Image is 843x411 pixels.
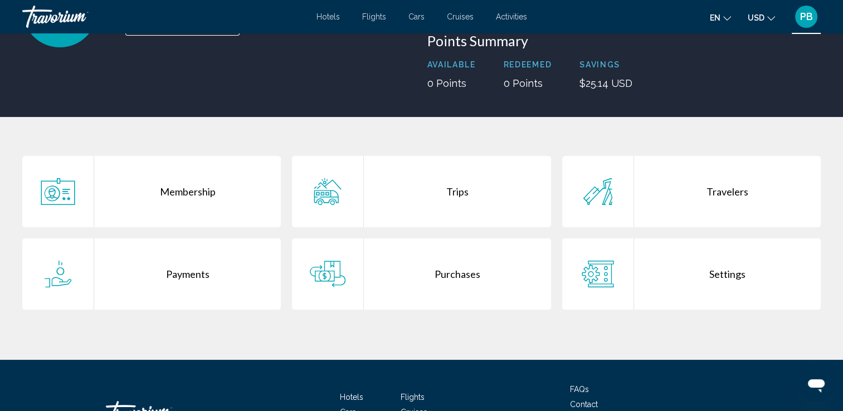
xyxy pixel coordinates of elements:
a: Settings [562,238,821,310]
p: $25.14 USD [579,77,632,89]
button: User Menu [792,5,821,28]
h3: Points Summary [427,32,821,49]
a: Travelers [562,156,821,227]
p: 0 Points [427,77,476,89]
a: Hotels [340,393,363,402]
a: Membership [22,156,281,227]
iframe: Bouton de lancement de la fenêtre de messagerie [798,366,834,402]
div: Membership [94,156,281,227]
a: Flights [362,12,386,21]
a: Flights [401,393,425,402]
span: USD [748,13,764,22]
p: Savings [579,60,632,69]
span: PB [800,11,813,22]
a: FAQs [570,385,589,394]
a: Travorium [22,6,305,28]
p: Redeemed [504,60,552,69]
button: Change language [710,9,731,26]
a: Cars [408,12,425,21]
a: Purchases [292,238,550,310]
button: Change currency [748,9,775,26]
a: Activities [496,12,527,21]
div: Payments [94,238,281,310]
a: Trips [292,156,550,227]
a: Contact [570,400,598,409]
p: Available [427,60,476,69]
div: Travelers [634,156,821,227]
a: Payments [22,238,281,310]
div: Purchases [364,238,550,310]
span: en [710,13,720,22]
a: Hotels [316,12,340,21]
a: Cruises [447,12,474,21]
p: 0 Points [504,77,552,89]
div: Trips [364,156,550,227]
div: Settings [634,238,821,310]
